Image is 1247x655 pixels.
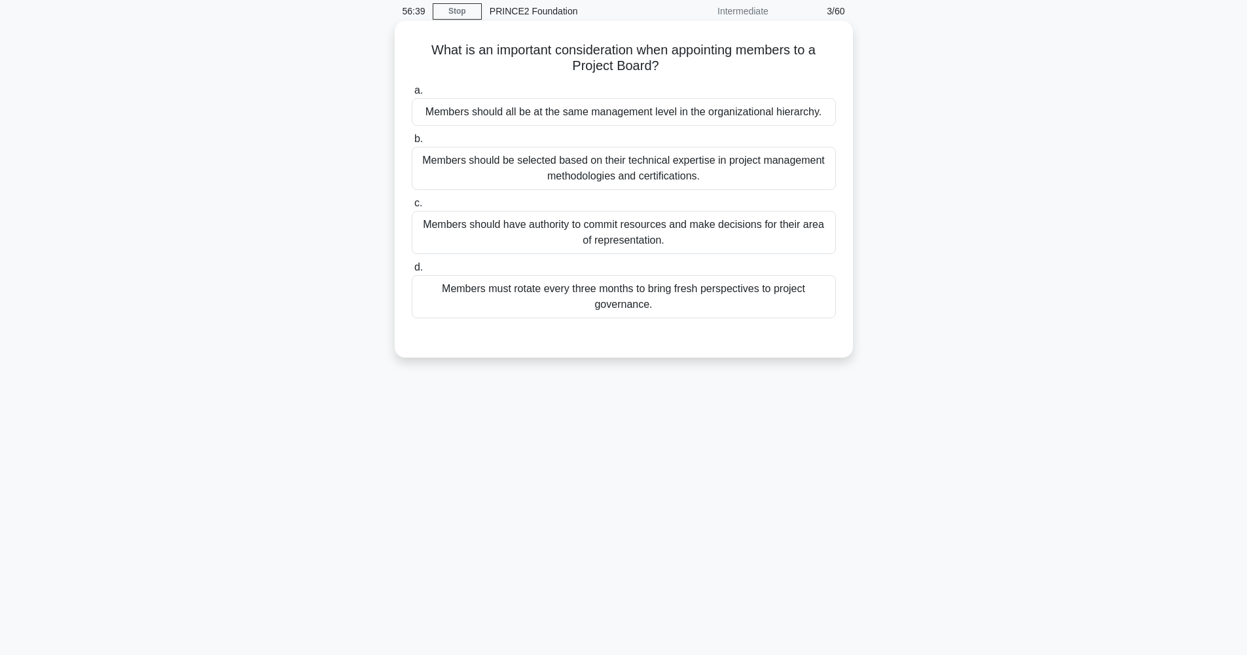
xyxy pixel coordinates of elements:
[412,147,836,190] div: Members should be selected based on their technical expertise in project management methodologies...
[414,197,422,208] span: c.
[414,133,423,144] span: b.
[410,42,837,75] h5: What is an important consideration when appointing members to a Project Board?
[414,84,423,96] span: a.
[414,261,423,272] span: d.
[412,211,836,254] div: Members should have authority to commit resources and make decisions for their area of representa...
[412,98,836,126] div: Members should all be at the same management level in the organizational hierarchy.
[412,275,836,318] div: Members must rotate every three months to bring fresh perspectives to project governance.
[433,3,482,20] a: Stop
